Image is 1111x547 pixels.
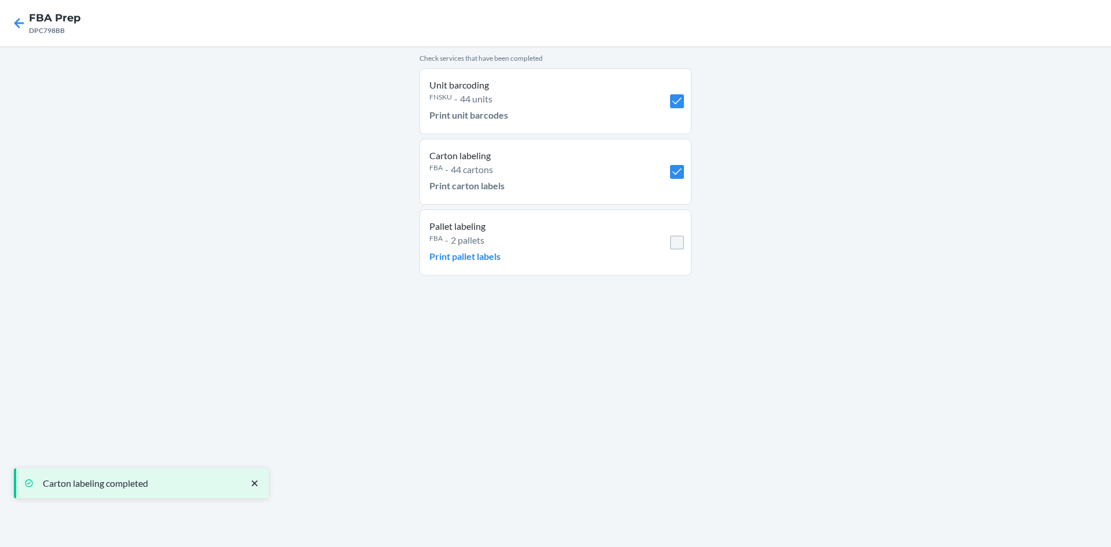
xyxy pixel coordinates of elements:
[451,233,484,247] p: 2 pallets
[43,478,237,489] p: Carton labeling completed
[454,92,458,106] p: -
[429,78,631,92] p: Unit barcoding
[29,25,80,36] div: DPC798BB
[429,92,452,106] p: FNSKU
[429,106,508,124] button: Print unit barcodes
[429,163,443,177] p: FBA
[249,478,260,489] svg: close toast
[429,219,631,233] p: Pallet labeling
[429,233,443,247] p: FBA
[451,163,493,177] p: 44 cartons
[429,177,505,195] button: Print carton labels
[429,247,501,266] button: Print pallet labels
[429,108,508,122] p: Print unit barcodes
[445,163,448,177] p: -
[420,53,691,64] p: Check services that have been completed
[429,249,501,263] p: Print pallet labels
[429,149,631,163] p: Carton labeling
[460,92,492,106] p: 44 units
[429,179,505,193] p: Print carton labels
[445,233,448,247] p: -
[29,10,80,25] h4: FBA Prep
